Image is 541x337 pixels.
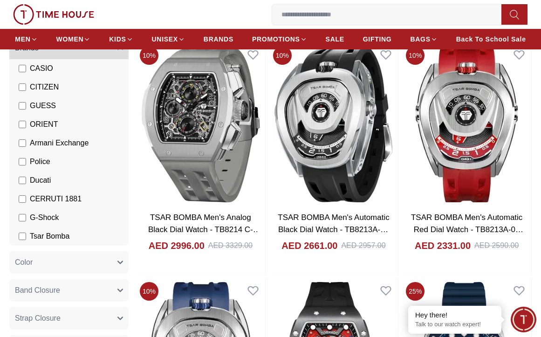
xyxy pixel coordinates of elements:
a: TSAR BOMBA Men's Automatic Black Dial Watch - TB8213A-06 SET [278,213,389,246]
span: 10 % [273,46,292,65]
h4: AED 2996.00 [149,239,205,252]
div: AED 2590.00 [474,240,519,251]
span: UNISEX [152,34,178,44]
a: Back To School Sale [456,31,526,48]
span: CASIO [30,63,53,74]
input: Tsar Bomba [19,233,26,240]
span: Armani Exchange [30,138,89,149]
button: Strap Closure [9,307,129,330]
span: CITIZEN [30,82,59,93]
span: WOMEN [56,34,84,44]
span: Police [30,156,50,167]
span: CERRUTI 1881 [30,193,82,205]
span: PROMOTIONS [252,34,300,44]
img: ... [13,4,94,25]
div: AED 3329.00 [208,240,253,251]
img: TSAR BOMBA Men's Automatic Black Dial Watch - TB8213A-06 SET [269,42,398,206]
p: Talk to our watch expert! [415,321,494,329]
a: SALE [326,31,344,48]
span: MEN [15,34,30,44]
span: BAGS [410,34,430,44]
a: KIDS [109,31,133,48]
a: TSAR BOMBA Men's Analog Black Dial Watch - TB8214 C-Grey [148,213,261,246]
a: GIFTING [363,31,392,48]
button: Color [9,251,129,274]
img: TSAR BOMBA Men's Automatic Red Dial Watch - TB8213A-04 SET [402,42,531,206]
input: G-Shock [19,214,26,221]
span: Color [15,257,33,268]
span: 10 % [406,46,425,65]
h4: AED 2661.00 [281,239,337,252]
input: Ducati [19,177,26,184]
div: Chat Widget [511,307,536,332]
span: Ducati [30,175,51,186]
span: SALE [326,34,344,44]
span: 25 % [406,282,425,301]
button: Band Closure [9,279,129,302]
input: Police [19,158,26,165]
span: BRANDS [204,34,233,44]
a: TSAR BOMBA Men's Automatic Red Dial Watch - TB8213A-04 SET [411,213,523,246]
span: G-Shock [30,212,59,223]
input: Armani Exchange [19,139,26,147]
input: CASIO [19,65,26,72]
span: ORIENT [30,119,58,130]
span: GIFTING [363,34,392,44]
span: Strap Closure [15,313,61,324]
h4: AED 2331.00 [415,239,471,252]
a: MEN [15,31,37,48]
a: PROMOTIONS [252,31,307,48]
span: Back To School Sale [456,34,526,44]
img: TSAR BOMBA Men's Analog Black Dial Watch - TB8214 C-Grey [136,42,265,206]
a: BRANDS [204,31,233,48]
span: 10 % [140,282,158,301]
span: 10 % [140,46,158,65]
input: CERRUTI 1881 [19,195,26,203]
input: ORIENT [19,121,26,128]
div: AED 2957.00 [341,240,385,251]
input: CITIZEN [19,83,26,91]
span: GUESS [30,100,56,111]
span: Band Closure [15,285,60,296]
div: Hey there! [415,310,494,320]
a: WOMEN [56,31,91,48]
input: GUESS [19,102,26,110]
span: Tsar Bomba [30,231,69,242]
span: KIDS [109,34,126,44]
a: BAGS [410,31,437,48]
a: UNISEX [152,31,185,48]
